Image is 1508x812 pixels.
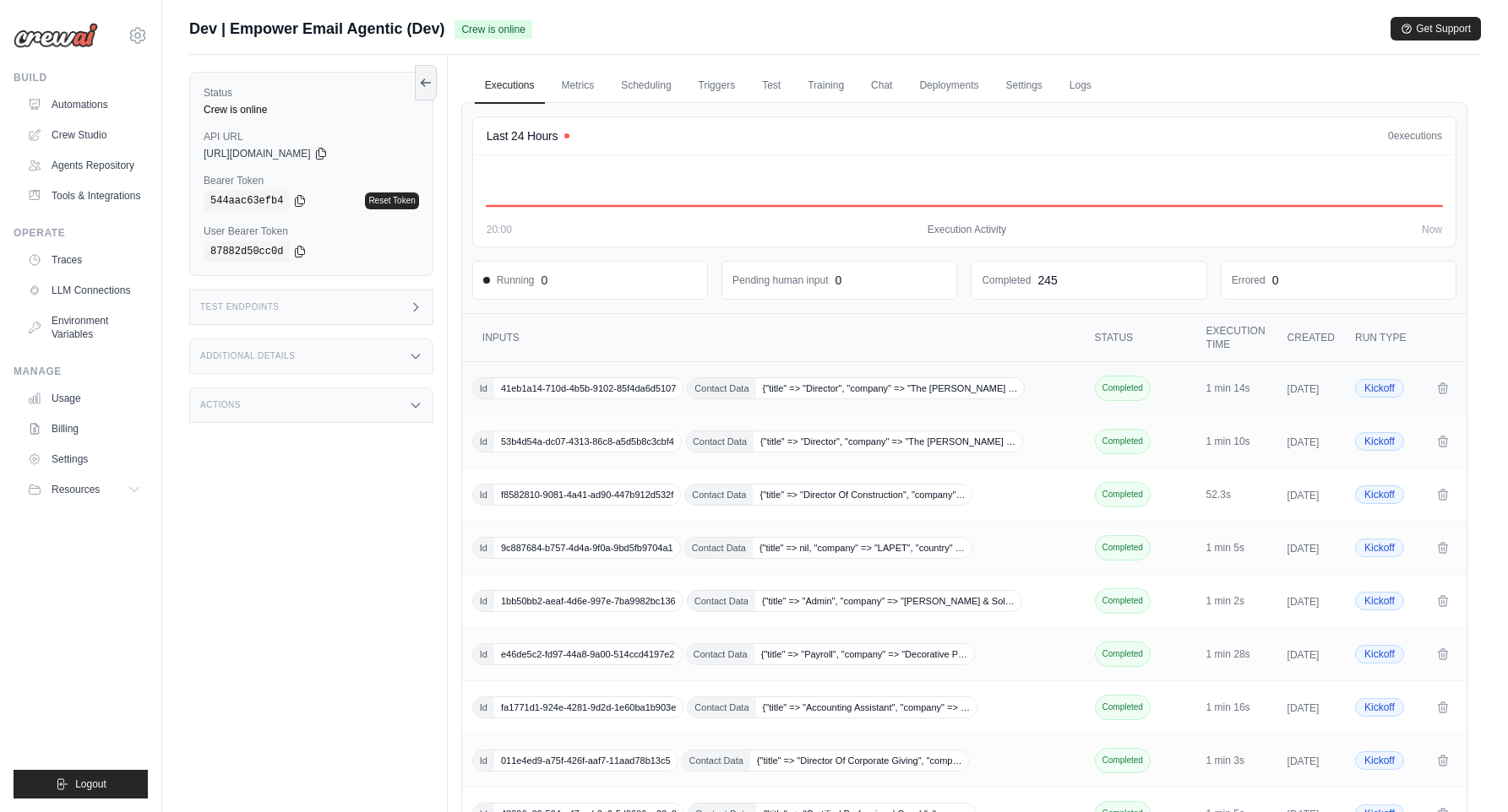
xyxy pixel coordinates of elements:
div: Crew is online [204,103,419,116]
span: Run Type [1355,332,1406,344]
span: {"title" => "Director", "company" => "The [PERSON_NAME] … [754,431,1022,452]
span: 53b4d54a-dc07-4313-86c8-a5d5b8c3cbf4 [494,431,681,452]
span: Kickoff [1355,539,1404,557]
span: Resources [52,483,100,496]
a: Usage [20,385,148,412]
h3: Actions [200,400,241,410]
a: Billing [20,415,148,442]
a: Chat [861,68,902,104]
code: 87882d50cc0d [204,241,290,262]
span: Kickoff [1355,432,1404,451]
div: 1 min 2s [1206,594,1267,608]
span: Crew is online [455,20,531,39]
div: 1 min 14s [1206,382,1267,395]
div: 0 [836,272,842,289]
span: fa1771d1-924e-4281-9d2d-1e60ba1b903e [494,697,683,717]
dd: Errored [1232,273,1266,287]
code: 544aac63efb4 [204,191,290,211]
span: Completed [1095,641,1151,667]
div: 1 min 5s [1206,541,1267,555]
time: [DATE] [1288,490,1320,501]
div: 245 [1037,272,1057,289]
span: {"title" => "Director Of Corporate Giving", "comp… [750,750,969,771]
div: 0 [542,272,548,289]
dd: Pending human input [732,273,828,287]
span: Completed [1095,535,1151,560]
span: Id [473,431,494,452]
span: Completed [1095,695,1151,720]
label: API URL [204,130,419,143]
time: [DATE] [1288,596,1320,608]
span: {"title" => "Accounting Assistant", "company" => … [756,697,977,717]
span: [URL][DOMAIN_NAME] [204,147,311,160]
div: 52.3s [1206,488,1267,501]
a: Traces [20,246,148,273]
span: Id [473,644,494,664]
time: [DATE] [1288,702,1320,714]
div: 1 min 16s [1206,701,1267,714]
a: Test [752,68,791,104]
a: LLM Connections [20,277,148,304]
time: [DATE] [1288,543,1320,555]
time: [DATE] [1288,649,1320,661]
div: 0 [1272,272,1279,289]
a: Scheduling [611,68,681,104]
span: Id [473,378,494,398]
a: Automations [20,91,148,118]
a: Triggers [689,68,746,104]
button: Resources [20,476,148,503]
dd: Completed [982,273,1031,287]
span: 011e4ed9-a75f-426f-aaf7-11aad78b13c5 [494,750,678,771]
span: Kickoff [1355,751,1404,770]
a: Settings [20,446,148,473]
span: Id [473,591,494,611]
span: {"title" => "Director Of Construction", "company"… [753,484,972,505]
div: Operate [14,226,148,240]
th: Created [1277,314,1345,362]
span: Kickoff [1355,698,1404,717]
span: Contact Data [688,378,755,398]
span: Contact Data [686,431,754,452]
h4: Last 24 Hours [487,127,558,144]
a: Metrics [552,68,605,104]
span: Completed [1095,748,1151,773]
div: Chat Widget [1424,731,1508,812]
a: Environment Variables [20,307,148,348]
span: Id [473,750,494,771]
span: Logout [75,777,106,791]
button: Logout [14,770,148,798]
span: {"title" => "Director", "company" => "The [PERSON_NAME] … [756,378,1025,398]
button: Get Support [1391,17,1481,41]
div: Build [14,71,148,84]
span: e46de5c2-fd97-44a8-9a00-514ccd4197e2 [494,644,682,664]
label: User Bearer Token [204,225,419,238]
span: 9c887684-b757-4d4a-9f0a-9bd5fb9704a1 [494,538,680,558]
span: Kickoff [1355,645,1404,663]
span: 1bb50bb2-aeaf-4d6e-997e-7ba9982bc136 [494,591,683,611]
time: [DATE] [1288,383,1320,395]
span: Dev | Empower Email Agentic (Dev) [189,17,444,41]
span: f8582810-9081-4a41-ad90-447b912d532f [494,484,680,505]
span: Contact Data [688,591,755,611]
span: Completed [1095,376,1151,401]
time: [DATE] [1288,755,1320,767]
span: Status [1095,332,1134,344]
th: Execution Time [1196,314,1277,362]
div: Manage [14,365,148,378]
div: 1 min 3s [1206,754,1267,767]
span: Id [473,697,494,717]
div: 1 min 28s [1206,647,1267,661]
span: Id [473,484,494,505]
a: Reset Token [365,192,418,209]
span: 41eb1a14-710d-4b5b-9102-85f4da6d5107 [494,378,683,398]
span: Kickoff [1355,485,1404,504]
span: 20:00 [487,223,512,236]
a: Deployments [909,68,988,104]
a: Settings [995,68,1052,104]
a: Agents Repository [20,152,148,179]
span: 0 [1388,130,1394,142]
span: Contact Data [687,644,754,664]
a: Training [798,68,854,104]
span: Execution Activity [928,223,1006,236]
span: {"title" => "Admin", "company" => "[PERSON_NAME] & Sol… [755,591,1021,611]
